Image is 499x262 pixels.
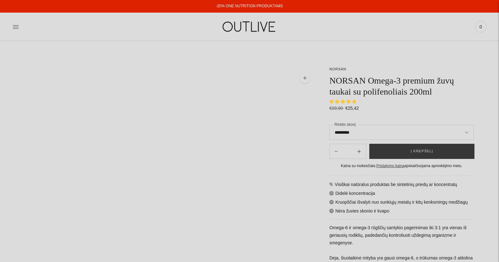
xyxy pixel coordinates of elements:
span: Į krepšelį [411,148,433,154]
span: 0 [476,22,485,31]
span: 5.00 stars [329,99,358,104]
button: Add product quantity [330,144,343,159]
a: 0 [475,20,486,34]
input: Product quantity [343,147,352,156]
span: €25,42 [345,106,359,111]
img: OUTLIVE [210,16,289,38]
a: Pristatymo kaina [377,164,405,168]
button: Subtract product quantity [352,144,366,159]
a: -20% ONE NUTRITION PRODUKTAMS [216,4,283,8]
h1: NORSAN Omega-3 premium žuvų taukai su polifenoliais 200ml [329,75,474,97]
s: €29,90 [329,106,344,111]
a: NORSAN [329,67,346,71]
button: Į krepšelį [369,144,474,159]
div: Kaina su mokesčiais. apskaičiuojama apmokėjimo metu. [329,163,474,169]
